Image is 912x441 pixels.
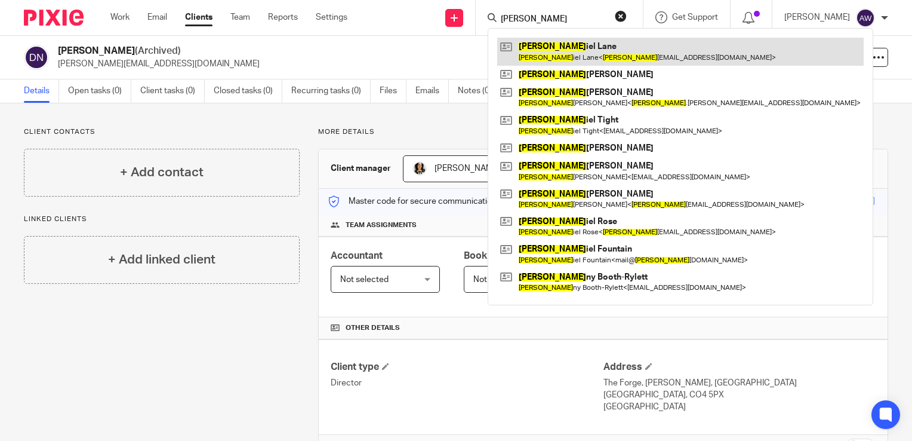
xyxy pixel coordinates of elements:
span: Accountant [331,251,383,261]
input: Search [500,14,607,25]
a: Open tasks (0) [68,79,131,103]
h2: [PERSON_NAME] [58,45,592,57]
p: Master code for secure communications and files [328,195,534,207]
h4: Client type [331,361,603,373]
img: Pixie [24,10,84,26]
p: [PERSON_NAME] [784,11,850,23]
a: Details [24,79,59,103]
span: Not selected [340,275,389,284]
span: Team assignments [346,220,417,230]
p: Client contacts [24,127,300,137]
p: The Forge, [PERSON_NAME], [GEOGRAPHIC_DATA] [603,377,876,389]
a: Reports [268,11,298,23]
a: Team [230,11,250,23]
img: svg%3E [856,8,875,27]
span: Not selected [473,275,522,284]
p: More details [318,127,888,137]
p: [PERSON_NAME][EMAIL_ADDRESS][DOMAIN_NAME] [58,58,726,70]
span: Other details [346,323,400,333]
h3: Client manager [331,163,391,174]
button: Clear [615,10,627,22]
img: svg%3E [24,45,49,70]
img: 2020-11-15%2017.26.54-1.jpg [412,161,427,176]
span: Bookkeeper [464,251,519,261]
span: (Archived) [135,46,181,56]
span: Get Support [672,13,718,22]
a: Client tasks (0) [140,79,205,103]
h4: + Add contact [120,163,204,182]
a: Email [147,11,167,23]
a: Work [110,11,130,23]
h4: Address [603,361,876,373]
p: [GEOGRAPHIC_DATA], CO4 5PX [603,389,876,401]
a: Emails [415,79,449,103]
a: Notes (0) [458,79,501,103]
h4: + Add linked client [108,250,215,269]
p: Linked clients [24,215,300,224]
a: Clients [185,11,212,23]
a: Settings [316,11,347,23]
p: [GEOGRAPHIC_DATA] [603,401,876,413]
a: Files [380,79,406,103]
a: Closed tasks (0) [214,79,282,103]
a: Recurring tasks (0) [291,79,371,103]
span: [PERSON_NAME] [435,164,500,173]
p: Director [331,377,603,389]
